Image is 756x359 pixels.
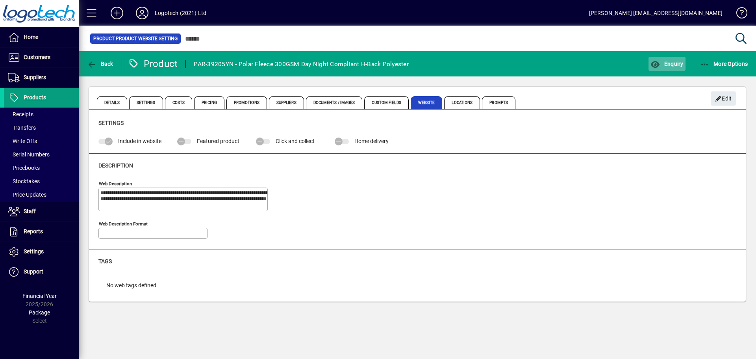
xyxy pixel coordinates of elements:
a: Support [4,262,79,282]
button: Edit [711,91,736,106]
div: Product [128,58,178,70]
button: Enquiry [649,57,685,71]
span: Home delivery [354,138,389,144]
span: Costs [165,96,193,109]
a: Price Updates [4,188,79,201]
span: Documents / Images [306,96,363,109]
span: Promotions [226,96,267,109]
div: No web tags defined [98,273,164,298]
span: Settings [129,96,163,109]
button: More Options [698,57,750,71]
span: Suppliers [269,96,304,109]
span: Enquiry [650,61,683,67]
span: Product Product Website Setting [93,35,178,43]
a: Stocktakes [4,175,79,188]
a: Home [4,28,79,47]
span: Home [24,34,38,40]
span: Include in website [118,138,161,144]
span: Pricebooks [8,165,40,171]
span: Package [29,309,50,316]
span: Locations [444,96,480,109]
div: Logotech (2021) Ltd [155,7,206,19]
span: Price Updates [8,192,46,198]
span: Website [411,96,443,109]
div: PAR-39205YN - Polar Fleece 300GSM Day Night Compliant H-Back Polyester [194,58,409,71]
span: Click and collect [276,138,315,144]
span: Pricing [194,96,224,109]
span: Suppliers [24,74,46,80]
div: [PERSON_NAME] [EMAIL_ADDRESS][DOMAIN_NAME] [589,7,723,19]
span: Write Offs [8,138,37,144]
button: Profile [130,6,155,20]
span: Support [24,268,43,275]
a: Receipts [4,108,79,121]
a: Settings [4,242,79,262]
span: Transfers [8,125,36,131]
span: Details [97,96,127,109]
span: Receipts [8,111,33,117]
mat-label: Web Description Format [99,221,148,226]
span: More Options [700,61,748,67]
span: Edit [715,92,732,105]
span: Tags [98,258,112,264]
span: Products [24,94,46,100]
span: Reports [24,228,43,234]
a: Customers [4,48,79,67]
span: Serial Numbers [8,151,50,158]
mat-label: Web Description [99,180,132,186]
span: Staff [24,208,36,214]
a: Pricebooks [4,161,79,175]
app-page-header-button: Back [79,57,122,71]
span: Financial Year [22,293,57,299]
button: Add [104,6,130,20]
span: Back [87,61,113,67]
a: Staff [4,202,79,221]
span: Description [98,162,133,169]
a: Knowledge Base [730,2,746,27]
span: Custom Fields [364,96,408,109]
span: Prompts [482,96,515,109]
a: Transfers [4,121,79,134]
span: Settings [98,120,124,126]
span: Customers [24,54,50,60]
a: Reports [4,222,79,242]
span: Stocktakes [8,178,40,184]
span: Featured product [197,138,239,144]
a: Suppliers [4,68,79,87]
a: Serial Numbers [4,148,79,161]
a: Write Offs [4,134,79,148]
span: Settings [24,248,44,255]
button: Back [85,57,115,71]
